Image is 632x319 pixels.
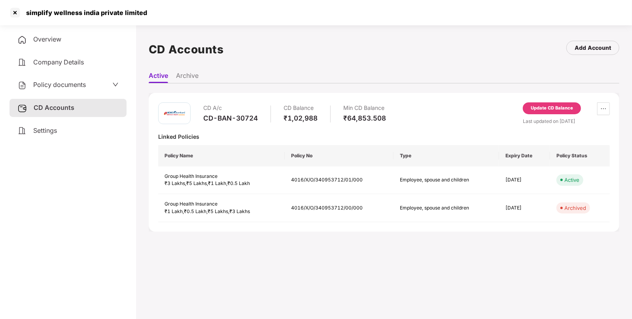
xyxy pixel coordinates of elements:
[149,72,168,83] li: Active
[165,208,184,214] span: ₹1 Lakh ,
[33,35,61,43] span: Overview
[229,208,250,214] span: ₹3 Lakhs
[564,204,586,212] div: Archived
[284,102,318,114] div: CD Balance
[394,145,499,166] th: Type
[17,104,27,113] img: svg+xml;base64,PHN2ZyB3aWR0aD0iMjUiIGhlaWdodD0iMjQiIHZpZXdCb3g9IjAgMCAyNSAyNCIgZmlsbD0ibm9uZSIgeG...
[176,72,199,83] li: Archive
[34,104,74,111] span: CD Accounts
[575,43,611,52] div: Add Account
[343,114,386,123] div: ₹64,853.508
[284,114,318,123] div: ₹1,02,988
[564,176,579,184] div: Active
[523,117,610,125] div: Last updated on [DATE]
[400,176,487,184] div: Employee, spouse and children
[597,102,610,115] button: ellipsis
[33,58,84,66] span: Company Details
[158,133,610,140] div: Linked Policies
[17,126,27,136] img: svg+xml;base64,PHN2ZyB4bWxucz0iaHR0cDovL3d3dy53My5vcmcvMjAwMC9zdmciIHdpZHRoPSIyNCIgaGVpZ2h0PSIyNC...
[499,145,550,166] th: Expiry Date
[499,166,550,194] td: [DATE]
[165,200,278,208] div: Group Health Insurance
[17,35,27,45] img: svg+xml;base64,PHN2ZyB4bWxucz0iaHR0cDovL3d3dy53My5vcmcvMjAwMC9zdmciIHdpZHRoPSIyNCIgaGVpZ2h0PSIyNC...
[184,208,208,214] span: ₹0.5 Lakh ,
[208,180,227,186] span: ₹1 Lakh ,
[550,145,610,166] th: Policy Status
[149,41,224,58] h1: CD Accounts
[203,102,258,114] div: CD A/c
[203,114,258,123] div: CD-BAN-30724
[208,208,229,214] span: ₹5 Lakhs ,
[21,9,147,17] div: simplify wellness india private limited
[285,194,394,222] td: 4016/X/O/340953712/00/000
[400,204,487,212] div: Employee, spouse and children
[112,81,119,88] span: down
[531,105,573,112] div: Update CD Balance
[165,180,186,186] span: ₹3 Lakhs ,
[343,102,386,114] div: Min CD Balance
[163,109,186,117] img: icici.png
[598,106,609,112] span: ellipsis
[17,58,27,67] img: svg+xml;base64,PHN2ZyB4bWxucz0iaHR0cDovL3d3dy53My5vcmcvMjAwMC9zdmciIHdpZHRoPSIyNCIgaGVpZ2h0PSIyNC...
[186,180,208,186] span: ₹5 Lakhs ,
[499,194,550,222] td: [DATE]
[165,173,278,180] div: Group Health Insurance
[285,166,394,194] td: 4016/X/O/340953712/01/000
[158,145,285,166] th: Policy Name
[33,126,57,134] span: Settings
[285,145,394,166] th: Policy No
[227,180,250,186] span: ₹0.5 Lakh
[33,81,86,89] span: Policy documents
[17,81,27,90] img: svg+xml;base64,PHN2ZyB4bWxucz0iaHR0cDovL3d3dy53My5vcmcvMjAwMC9zdmciIHdpZHRoPSIyNCIgaGVpZ2h0PSIyNC...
